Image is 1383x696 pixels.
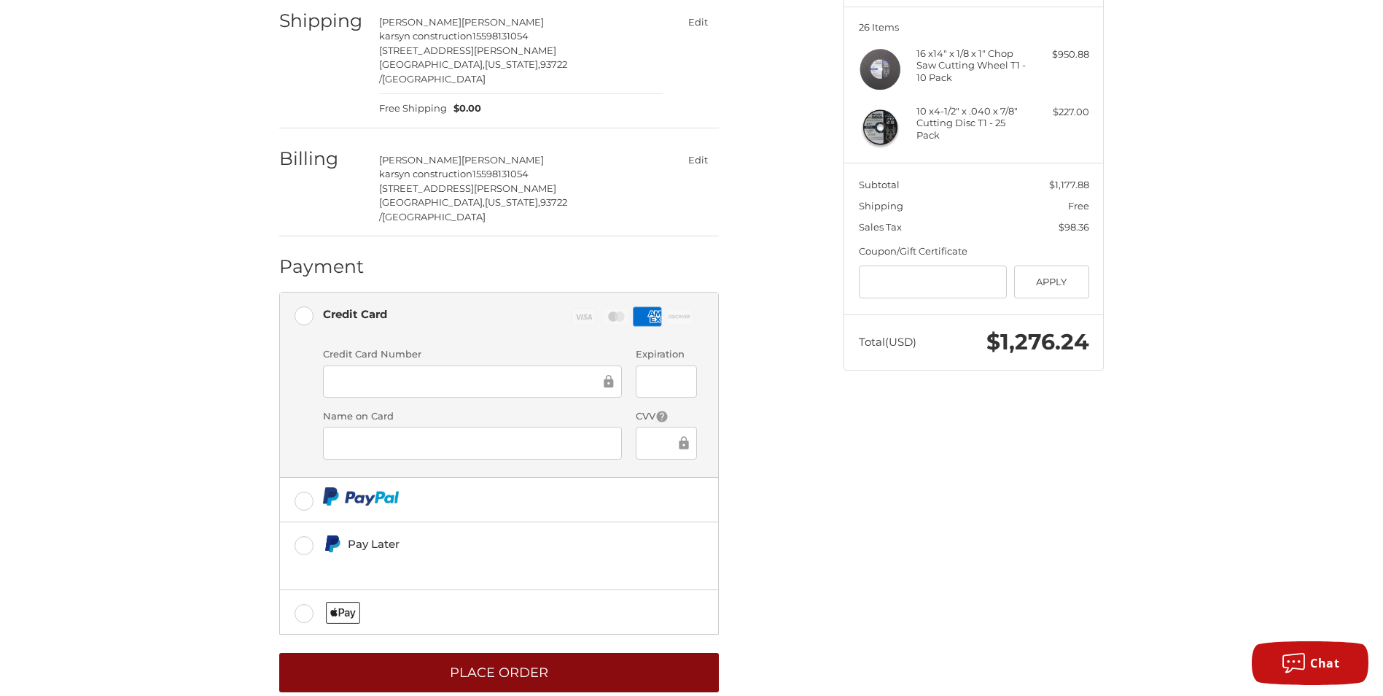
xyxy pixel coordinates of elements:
[382,73,486,85] span: [GEOGRAPHIC_DATA]
[379,16,461,28] span: [PERSON_NAME]
[485,196,540,208] span: [US_STATE],
[379,196,567,223] span: 93722 /
[348,532,618,556] div: Pay Later
[646,373,686,390] iframe: Secure Credit Card Frame - Expiration Date
[279,9,365,32] h2: Shipping
[1068,200,1089,212] span: Free
[677,150,719,171] button: Edit
[859,266,1008,298] input: Gift Certificate or Coupon Code
[379,154,461,166] span: [PERSON_NAME]
[379,101,447,116] span: Free Shipping
[333,373,601,390] iframe: Secure Credit Card Frame - Credit Card Number
[677,12,719,33] button: Edit
[323,409,622,424] label: Name on Card
[379,30,472,42] span: karsyn construction
[323,487,400,506] img: PayPal icon
[1032,105,1089,120] div: $227.00
[382,211,486,223] span: [GEOGRAPHIC_DATA]
[323,535,341,553] img: Pay Later icon
[859,244,1089,259] div: Coupon/Gift Certificate
[485,58,540,70] span: [US_STATE],
[279,653,719,693] button: Place Order
[1310,655,1339,671] span: Chat
[646,435,675,452] iframe: Secure Credit Card Frame - CVV
[1014,266,1089,298] button: Apply
[379,45,556,56] span: [STREET_ADDRESS][PERSON_NAME]
[986,328,1089,355] span: $1,276.24
[472,168,529,179] span: 15598131054
[916,105,1028,141] h4: 10 x 4-1/2" x .040 x 7/8" Cutting Disc T1 - 25 Pack
[859,200,903,212] span: Shipping
[379,196,485,208] span: [GEOGRAPHIC_DATA],
[636,409,696,424] label: CVV
[461,154,544,166] span: [PERSON_NAME]
[379,58,485,70] span: [GEOGRAPHIC_DATA],
[279,255,365,278] h2: Payment
[1032,47,1089,62] div: $950.88
[447,101,482,116] span: $0.00
[333,435,612,452] iframe: Secure Credit Card Frame - Cardholder Name
[636,347,696,362] label: Expiration
[1049,179,1089,190] span: $1,177.88
[859,21,1089,33] h3: 26 Items
[472,30,529,42] span: 15598131054
[1252,641,1368,685] button: Chat
[279,147,365,170] h2: Billing
[326,602,360,624] img: Applepay icon
[323,347,622,362] label: Credit Card Number
[916,47,1028,83] h4: 16 x 14" x 1/8 x 1" Chop Saw Cutting Wheel T1 - 10 Pack
[461,16,544,28] span: [PERSON_NAME]
[379,182,556,194] span: [STREET_ADDRESS][PERSON_NAME]
[379,168,472,179] span: karsyn construction
[379,58,567,85] span: 93722 /
[323,559,619,572] iframe: PayPal Message 1
[859,221,902,233] span: Sales Tax
[859,179,900,190] span: Subtotal
[1059,221,1089,233] span: $98.36
[323,302,387,326] div: Credit Card
[859,335,916,349] span: Total (USD)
